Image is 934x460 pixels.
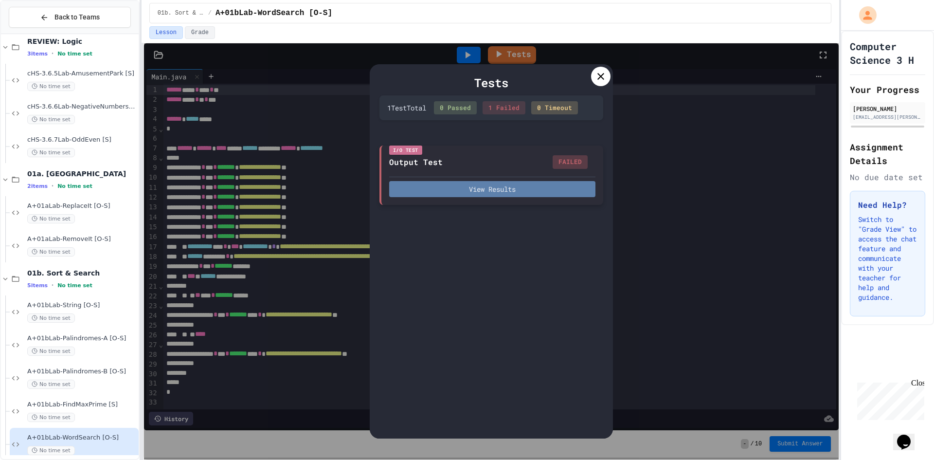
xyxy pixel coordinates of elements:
span: No time set [27,380,75,389]
div: No due date set [850,171,925,183]
span: 5 items [27,282,48,289]
span: cHS-3.6.7Lab-OddEven [S] [27,136,137,144]
div: 0 Passed [434,101,477,115]
span: • [52,281,54,289]
span: 01b. Sort & Search [158,9,204,17]
span: A+01bLab-WordSearch [O-S] [216,7,332,19]
div: Tests [379,74,603,92]
div: [EMAIL_ADDRESS][PERSON_NAME][DOMAIN_NAME] [853,113,922,121]
div: 1 Failed [483,101,525,115]
span: No time set [27,214,75,223]
span: No time set [27,347,75,356]
span: A+01bLab-WordSearch [O-S] [27,434,137,442]
h1: Computer Science 3 H [850,39,925,67]
span: Back to Teams [54,12,100,22]
h2: Your Progress [850,83,925,96]
iframe: chat widget [893,421,924,450]
h2: Assignment Details [850,140,925,167]
span: cHS-3.6.6Lab-NegativeNumbers [S] [27,103,137,111]
div: Output Test [389,156,443,168]
p: Switch to "Grade View" to access the chat feature and communicate with your teacher for help and ... [858,215,917,302]
span: A+01aLab-RemoveIt [O-S] [27,235,137,243]
span: 01b. Sort & Search [27,269,137,277]
span: 3 items [27,51,48,57]
span: No time set [57,51,92,57]
span: 01a. [GEOGRAPHIC_DATA] [27,169,137,178]
div: [PERSON_NAME] [853,104,922,113]
span: No time set [27,115,75,124]
span: • [52,50,54,57]
span: No time set [27,247,75,257]
span: No time set [27,313,75,323]
div: I/O Test [389,146,422,155]
span: A+01bLab-Palindromes-B [O-S] [27,368,137,376]
button: Lesson [149,26,183,39]
span: A+01aLab-ReplaceIt [O-S] [27,202,137,210]
span: A+01bLab-FindMaxPrime [S] [27,401,137,409]
span: / [208,9,212,17]
span: No time set [57,183,92,189]
button: View Results [389,181,595,197]
h3: Need Help? [858,199,917,211]
button: Back to Teams [9,7,131,28]
span: No time set [27,413,75,422]
span: No time set [57,282,92,289]
span: No time set [27,82,75,91]
span: cHS-3.6.5Lab-AmusementPark [S] [27,70,137,78]
div: FAILED [553,155,588,169]
button: Grade [185,26,215,39]
span: No time set [27,148,75,157]
span: 2 items [27,183,48,189]
span: A+01bLab-Palindromes-A [O-S] [27,334,137,343]
span: REVIEW: Logic [27,37,137,46]
span: A+01bLab-String [O-S] [27,301,137,310]
span: • [52,182,54,190]
div: 1 Test Total [387,103,426,113]
div: My Account [849,4,879,26]
iframe: chat widget [853,379,924,420]
div: 0 Timeout [531,101,578,115]
div: Chat with us now!Close [4,4,67,62]
span: No time set [27,446,75,455]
